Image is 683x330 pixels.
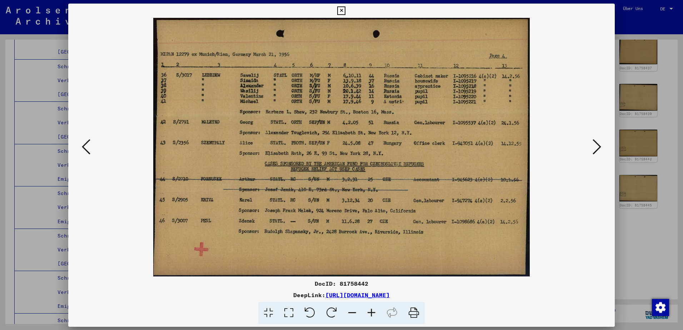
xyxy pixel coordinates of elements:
img: 001.jpg [93,18,590,276]
a: [URL][DOMAIN_NAME] [325,291,390,299]
div: DocID: 81758442 [68,279,615,288]
div: DeepLink: [68,291,615,299]
img: Zustimmung ändern [652,299,669,316]
div: Zustimmung ändern [652,299,669,316]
